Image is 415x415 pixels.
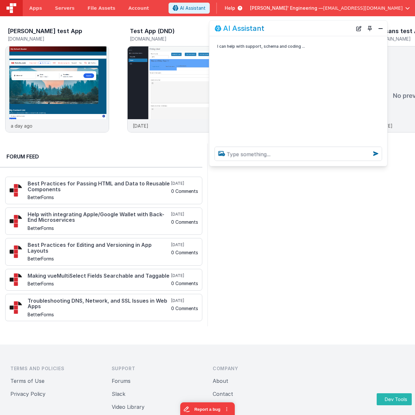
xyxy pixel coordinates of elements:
[323,5,403,11] span: [EMAIL_ADDRESS][DOMAIN_NAME]
[9,215,22,228] img: 295_2.png
[5,208,202,235] a: Help with integrating Apple/Google Wallet with Back-End Microservices BetterForms [DATE] 0 Comments
[5,269,202,291] a: Making vueMultiSelect Fields Searchable and Taggable BetterForms [DATE] 0 Comments
[171,306,198,311] h5: 0 Comments
[5,177,202,204] a: Best Practices for Passing HTML and Data to Reusable Components BetterForms [DATE] 0 Comments
[10,391,45,397] a: Privacy Policy
[28,273,170,279] h4: Making vueMultiSelect Fields Searchable and Taggable
[217,43,363,50] p: I can help with support, schema and coding ...
[213,365,304,372] h3: Company
[28,256,170,261] h5: BetterForms
[171,189,198,194] h5: 0 Comments
[112,391,125,397] a: Slack
[225,5,235,11] span: Help
[376,24,385,33] button: Close
[8,36,109,41] h5: [DOMAIN_NAME]
[28,181,170,192] h4: Best Practices for Passing HTML and Data to Reusable Components
[171,281,198,286] h5: 0 Comments
[250,5,410,11] button: [PERSON_NAME]' Engineering — [EMAIL_ADDRESS][DOMAIN_NAME]
[28,312,170,317] h5: BetterForms
[171,212,198,217] h5: [DATE]
[213,377,228,385] button: About
[55,5,74,11] span: Servers
[28,298,170,309] h4: Troubleshooting DNS, Network, and SSL Issues in Web Apps
[112,403,145,411] button: Video Library
[28,242,170,254] h4: Best Practices for Editing and Versioning in App Layouts
[6,153,196,160] h2: Forum Feed
[171,250,198,255] h5: 0 Comments
[223,24,264,32] h2: AI Assistant
[171,298,198,303] h5: [DATE]
[133,122,148,129] p: [DATE]
[180,5,206,11] span: AI Assistant
[213,390,233,398] button: Contact
[10,378,44,384] a: Terms of Use
[28,226,170,231] h5: BetterForms
[9,273,22,286] img: 295_2.png
[8,28,82,34] h3: [PERSON_NAME] test App
[29,5,42,11] span: Apps
[354,24,363,33] button: New Chat
[28,195,170,200] h5: BetterForms
[171,273,198,278] h5: [DATE]
[213,378,228,384] a: About
[10,365,101,372] h3: Terms and Policies
[365,24,374,33] button: Toggle Pin
[88,5,116,11] span: File Assets
[5,238,202,266] a: Best Practices for Editing and Versioning in App Layouts BetterForms [DATE] 0 Comments
[28,212,170,223] h4: Help with integrating Apple/Google Wallet with Back-End Microservices
[171,181,198,186] h5: [DATE]
[250,5,323,11] span: [PERSON_NAME]' Engineering —
[130,28,175,34] h3: Test App (DND)
[171,220,198,224] h5: 0 Comments
[130,36,231,41] h5: [DOMAIN_NAME]
[9,184,22,197] img: 295_2.png
[112,377,131,385] button: Forums
[112,390,125,398] button: Slack
[112,365,203,372] h3: Support
[9,301,22,314] img: 295_2.png
[171,242,198,247] h5: [DATE]
[169,3,210,14] button: AI Assistant
[377,393,412,405] button: Dev Tools
[9,245,22,258] img: 295_2.png
[5,294,202,321] a: Troubleshooting DNS, Network, and SSL Issues in Web Apps BetterForms [DATE] 0 Comments
[28,281,170,286] h5: BetterForms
